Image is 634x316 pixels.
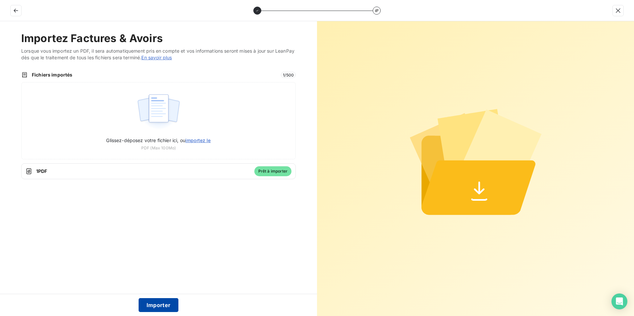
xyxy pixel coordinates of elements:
span: PDF (Max 100Mo) [141,145,176,151]
button: Importer [139,298,179,312]
span: Fichiers importés [32,72,277,78]
span: Lorsque vous importez un PDF, il sera automatiquement pris en compte et vos informations seront m... [21,48,296,61]
span: importez le [185,137,211,143]
div: Open Intercom Messenger [611,293,627,309]
span: 1 / 500 [281,72,296,78]
img: illustration [137,90,181,133]
h2: Importez Factures & Avoirs [21,32,296,45]
span: Prêt à importer [254,166,291,176]
span: 1 PDF [36,168,250,175]
span: Glissez-déposez votre fichier ici, ou [106,137,211,143]
a: En savoir plus [141,55,172,60]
